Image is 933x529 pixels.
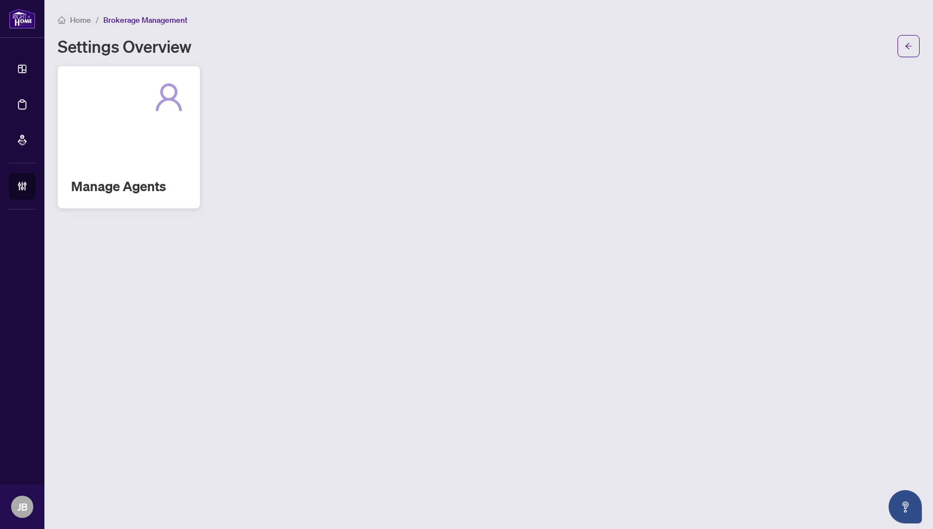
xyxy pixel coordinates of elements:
[58,37,192,55] h1: Settings Overview
[71,177,187,195] h2: Manage Agents
[17,499,28,515] span: JB
[70,15,91,25] span: Home
[9,8,36,29] img: logo
[905,42,912,50] span: arrow-left
[889,490,922,523] button: Open asap
[96,13,99,26] li: /
[103,15,188,25] span: Brokerage Management
[58,16,66,24] span: home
